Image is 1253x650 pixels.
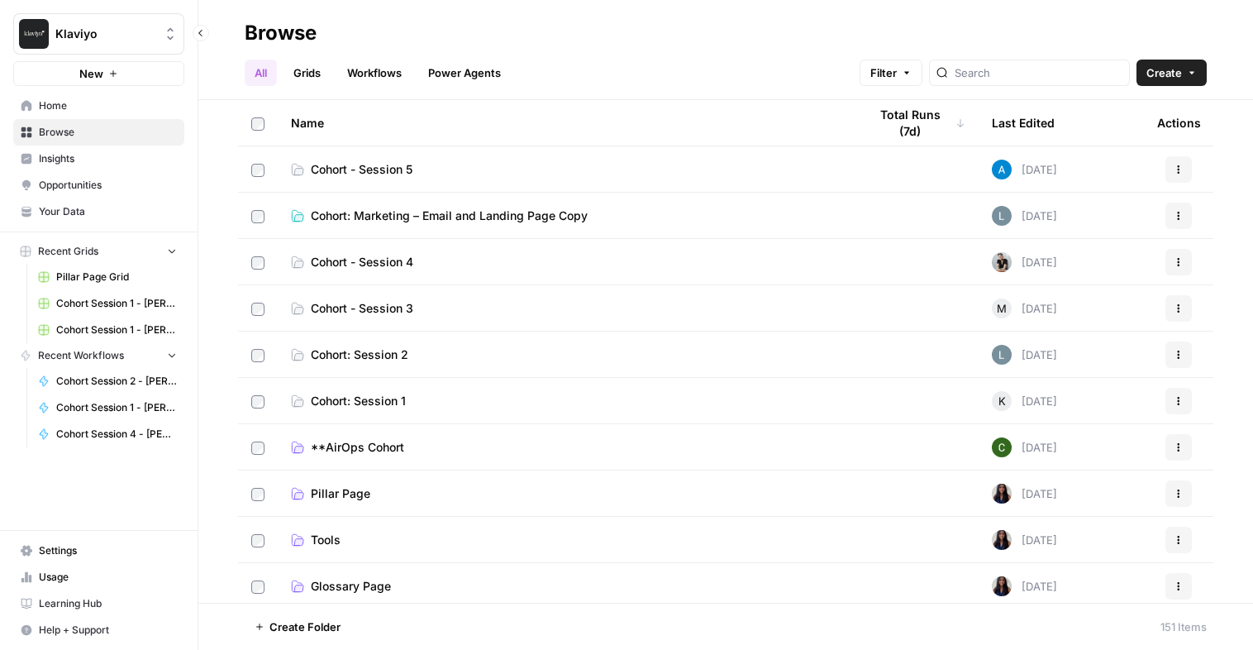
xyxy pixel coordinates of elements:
div: 151 Items [1160,619,1207,635]
a: Learning Hub [13,590,184,617]
a: Your Data [13,198,184,225]
a: Opportunities [13,172,184,198]
span: Create Folder [269,619,341,635]
img: rox323kbkgutb4wcij4krxobkpon [992,576,1012,596]
div: [DATE] [992,576,1057,596]
span: Cohort: Session 1 [311,393,406,409]
span: Learning Hub [39,596,177,611]
a: Insights [13,146,184,172]
a: Cohort - Session 3 [291,300,841,317]
span: Recent Grids [38,244,98,259]
div: Total Runs (7d) [868,100,965,146]
span: Glossary Page [311,578,391,595]
a: Pillar Page [291,485,841,502]
div: [DATE] [992,252,1057,272]
div: [DATE] [992,530,1057,550]
a: Cohort: Session 1 [291,393,841,409]
span: Cohort - Session 5 [311,161,412,178]
img: rox323kbkgutb4wcij4krxobkpon [992,484,1012,504]
div: [DATE] [992,299,1057,318]
div: Last Edited [992,100,1055,146]
span: Create [1146,65,1182,81]
a: Settings [13,538,184,564]
span: Recent Workflows [38,348,124,363]
img: cfgmwl5o8n4g8136c2vyzna79121 [992,206,1012,226]
a: Power Agents [418,60,511,86]
a: Grids [283,60,331,86]
a: Cohort Session 1 - [PERSON_NAME] workflow 1 Grid [31,290,184,317]
img: Klaviyo Logo [19,19,49,49]
div: Actions [1157,100,1201,146]
span: Cohort Session 1 - [PERSON_NAME] blog metadescription Grid [56,323,177,337]
div: [DATE] [992,391,1057,411]
a: Cohort - Session 5 [291,161,841,178]
span: Opportunities [39,178,177,193]
span: Cohort Session 1 - [PERSON_NAME] workflow 1 Grid [56,296,177,311]
img: 14qrvic887bnlg6dzgoj39zarp80 [992,437,1012,457]
span: Cohort - Session 4 [311,254,413,270]
div: [DATE] [992,160,1057,179]
div: [DATE] [992,437,1057,457]
a: Cohort Session 4 - [PERSON_NAME] product marketing insights [31,421,184,447]
a: Home [13,93,184,119]
a: Usage [13,564,184,590]
span: Pillar Page [311,485,370,502]
span: M [997,300,1007,317]
div: [DATE] [992,484,1057,504]
span: K [998,393,1006,409]
span: Browse [39,125,177,140]
a: Cohort: Marketing – Email and Landing Page Copy [291,208,841,224]
span: Klaviyo [55,26,155,42]
button: Recent Workflows [13,343,184,368]
span: Filter [870,65,897,81]
span: Cohort - Session 3 [311,300,413,317]
a: Cohort Session 1 - [PERSON_NAME] blog metadescription Grid [31,317,184,343]
img: o3cqybgnmipr355j8nz4zpq1mc6x [992,160,1012,179]
button: Recent Grids [13,239,184,264]
a: Cohort Session 1 - [PERSON_NAME] blog metadescription [31,394,184,421]
button: Filter [860,60,922,86]
span: Your Data [39,204,177,219]
button: Create [1136,60,1207,86]
input: Search [955,65,1122,81]
button: Help + Support [13,617,184,643]
span: Settings [39,543,177,558]
div: [DATE] [992,206,1057,226]
div: Name [291,100,841,146]
span: Cohort Session 4 - [PERSON_NAME] product marketing insights [56,427,177,442]
img: rox323kbkgutb4wcij4krxobkpon [992,530,1012,550]
img: qq1exqcea0wapzto7wd7elbwtl3p [992,252,1012,272]
span: Help + Support [39,623,177,638]
a: Tools [291,532,841,548]
span: Usage [39,570,177,585]
a: Cohort - Session 4 [291,254,841,270]
a: Pillar Page Grid [31,264,184,290]
a: Browse [13,119,184,146]
a: Cohort Session 2 - [PERSON_NAME] brand FAQs [31,368,184,394]
span: Insights [39,151,177,166]
button: Workspace: Klaviyo [13,13,184,55]
span: New [79,65,103,82]
a: Cohort: Session 2 [291,347,841,363]
img: cfgmwl5o8n4g8136c2vyzna79121 [992,345,1012,365]
div: Browse [245,20,317,46]
button: New [13,61,184,86]
span: Pillar Page Grid [56,270,177,284]
span: Tools [311,532,341,548]
span: Cohort Session 1 - [PERSON_NAME] blog metadescription [56,400,177,415]
span: Cohort Session 2 - [PERSON_NAME] brand FAQs [56,374,177,389]
a: **AirOps Cohort [291,439,841,456]
span: Cohort: Marketing – Email and Landing Page Copy [311,208,588,224]
a: Workflows [337,60,412,86]
div: [DATE] [992,345,1057,365]
a: Glossary Page [291,578,841,595]
span: Cohort: Session 2 [311,347,408,363]
button: Create Folder [245,614,350,640]
span: **AirOps Cohort [311,439,404,456]
a: All [245,60,277,86]
span: Home [39,98,177,113]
